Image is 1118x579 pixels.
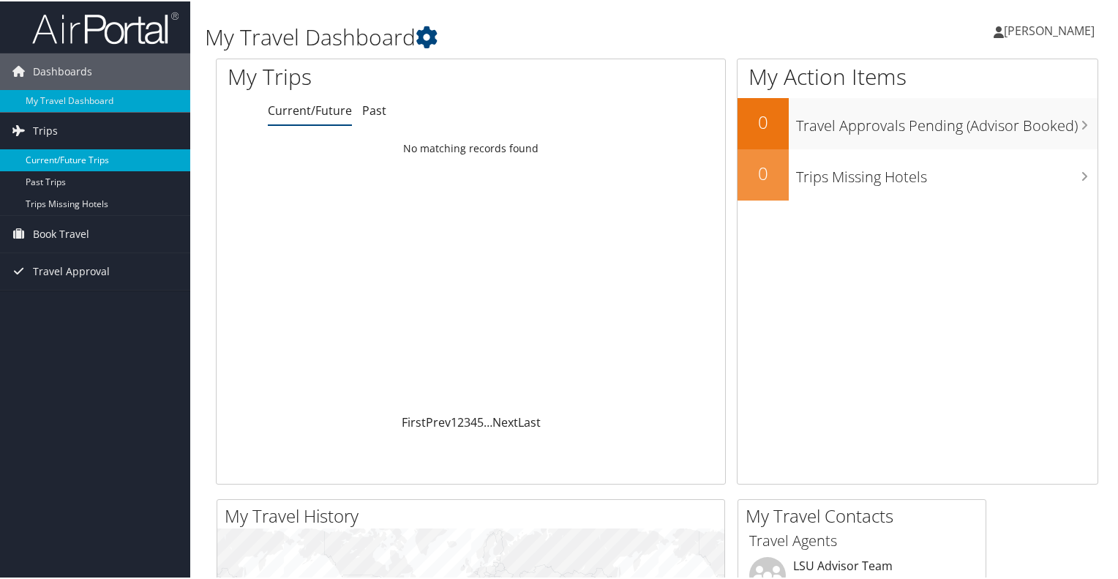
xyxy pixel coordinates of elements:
[738,160,789,184] h2: 0
[33,111,58,148] span: Trips
[464,413,470,429] a: 3
[477,413,484,429] a: 5
[225,502,724,527] h2: My Travel History
[402,413,426,429] a: First
[738,148,1098,199] a: 0Trips Missing Hotels
[1004,21,1095,37] span: [PERSON_NAME]
[738,97,1098,148] a: 0Travel Approvals Pending (Advisor Booked)
[796,107,1098,135] h3: Travel Approvals Pending (Advisor Booked)
[749,529,975,550] h3: Travel Agents
[33,214,89,251] span: Book Travel
[205,20,808,51] h1: My Travel Dashboard
[470,413,477,429] a: 4
[217,134,725,160] td: No matching records found
[268,101,352,117] a: Current/Future
[738,108,789,133] h2: 0
[33,252,110,288] span: Travel Approval
[451,413,457,429] a: 1
[32,10,179,44] img: airportal-logo.png
[228,60,503,91] h1: My Trips
[796,158,1098,186] h3: Trips Missing Hotels
[518,413,541,429] a: Last
[492,413,518,429] a: Next
[426,413,451,429] a: Prev
[33,52,92,89] span: Dashboards
[362,101,386,117] a: Past
[994,7,1109,51] a: [PERSON_NAME]
[738,60,1098,91] h1: My Action Items
[746,502,986,527] h2: My Travel Contacts
[484,413,492,429] span: …
[457,413,464,429] a: 2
